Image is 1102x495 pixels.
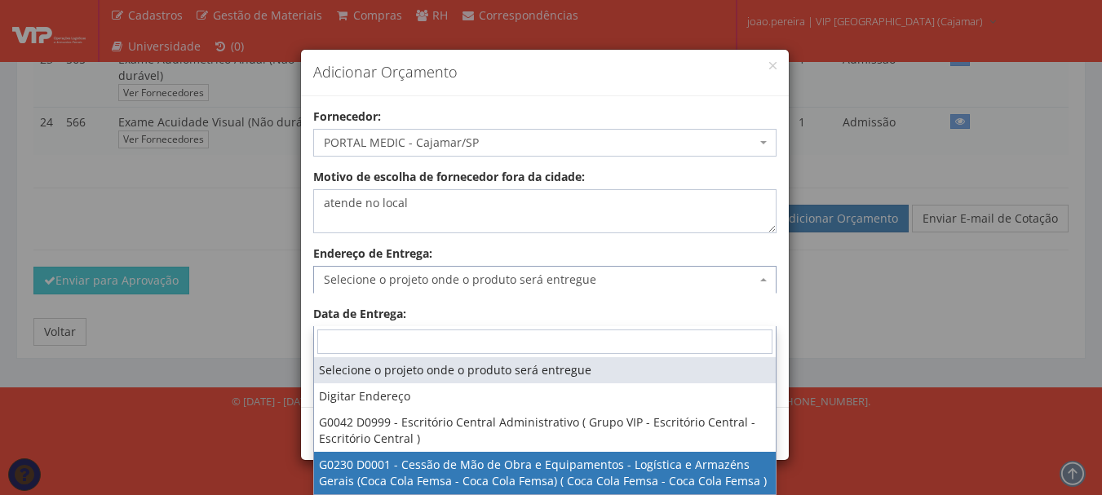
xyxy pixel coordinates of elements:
[313,306,406,322] label: Data de Entrega:
[314,409,776,452] li: G0042 D0999 - Escritório Central Administrativo ( Grupo VIP - Escritório Central - Escritório Cen...
[313,266,777,294] span: Selecione o projeto onde o produto será entregue
[313,108,381,125] label: Fornecedor:
[314,452,776,494] li: G0230 D0001 - Cessão de Mão de Obra e Equipamentos - Logística e Armazéns Gerais (Coca Cola Femsa...
[324,272,756,288] span: Selecione o projeto onde o produto será entregue
[314,357,776,383] li: Selecione o projeto onde o produto será entregue
[313,169,585,185] label: Motivo de escolha de fornecedor fora da cidade:
[324,135,756,151] span: PORTAL MEDIC - Cajamar/SP
[313,245,432,262] label: Endereço de Entrega:
[313,129,777,157] span: PORTAL MEDIC - Cajamar/SP
[313,62,777,83] h4: Adicionar Orçamento
[314,383,776,409] li: Digitar Endereço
